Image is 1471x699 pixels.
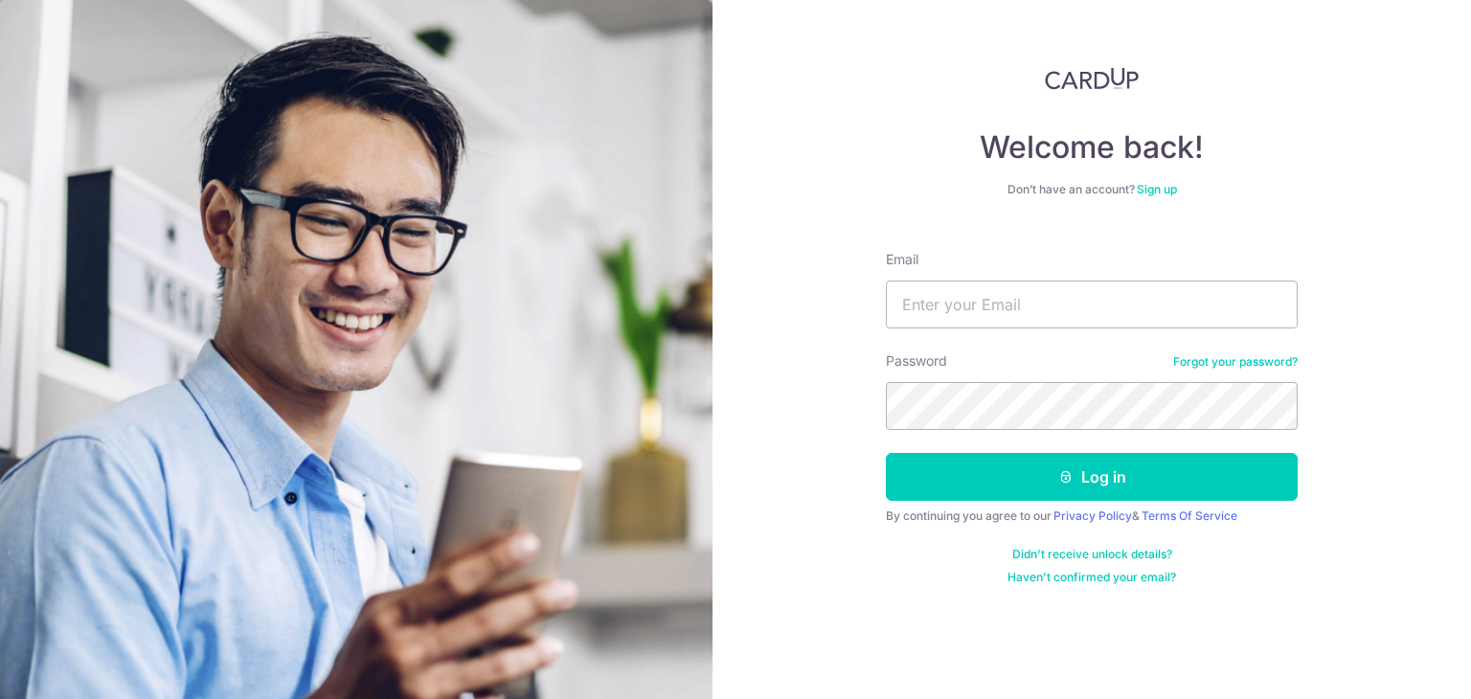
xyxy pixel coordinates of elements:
[886,281,1298,328] input: Enter your Email
[886,182,1298,197] div: Don’t have an account?
[886,250,918,269] label: Email
[886,508,1298,524] div: By continuing you agree to our &
[886,453,1298,501] button: Log in
[1173,354,1298,370] a: Forgot your password?
[1053,508,1132,523] a: Privacy Policy
[886,351,947,371] label: Password
[1045,67,1139,90] img: CardUp Logo
[1137,182,1177,196] a: Sign up
[1012,547,1172,562] a: Didn't receive unlock details?
[1142,508,1237,523] a: Terms Of Service
[886,128,1298,167] h4: Welcome back!
[1007,570,1176,585] a: Haven't confirmed your email?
